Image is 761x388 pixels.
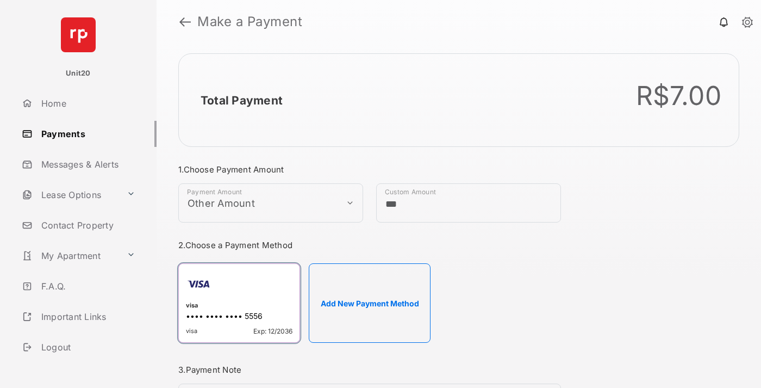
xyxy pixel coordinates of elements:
div: visa [186,301,292,311]
strong: Make a Payment [197,15,302,28]
a: Contact Property [17,212,157,238]
a: Home [17,90,157,116]
span: Exp: 12/2036 [253,327,292,335]
h3: 1. Choose Payment Amount [178,164,561,175]
span: visa [186,327,197,335]
a: Messages & Alerts [17,151,157,177]
div: R$7.00 [636,80,722,112]
div: visa•••• •••• •••• 5556visaExp: 12/2036 [178,263,300,343]
p: Unit20 [66,68,91,79]
a: Important Links [17,304,140,330]
div: •••• •••• •••• 5556 [186,311,292,323]
img: svg+xml;base64,PHN2ZyB4bWxucz0iaHR0cDovL3d3dy53My5vcmcvMjAwMC9zdmciIHdpZHRoPSI2NCIgaGVpZ2h0PSI2NC... [61,17,96,52]
a: Payments [17,121,157,147]
button: Add New Payment Method [309,263,431,343]
a: Lease Options [17,182,122,208]
a: F.A.Q. [17,273,157,299]
h3: 3. Payment Note [178,365,561,375]
a: Logout [17,334,157,360]
h3: 2. Choose a Payment Method [178,240,561,250]
a: My Apartment [17,243,122,269]
h2: Total Payment [201,94,283,107]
